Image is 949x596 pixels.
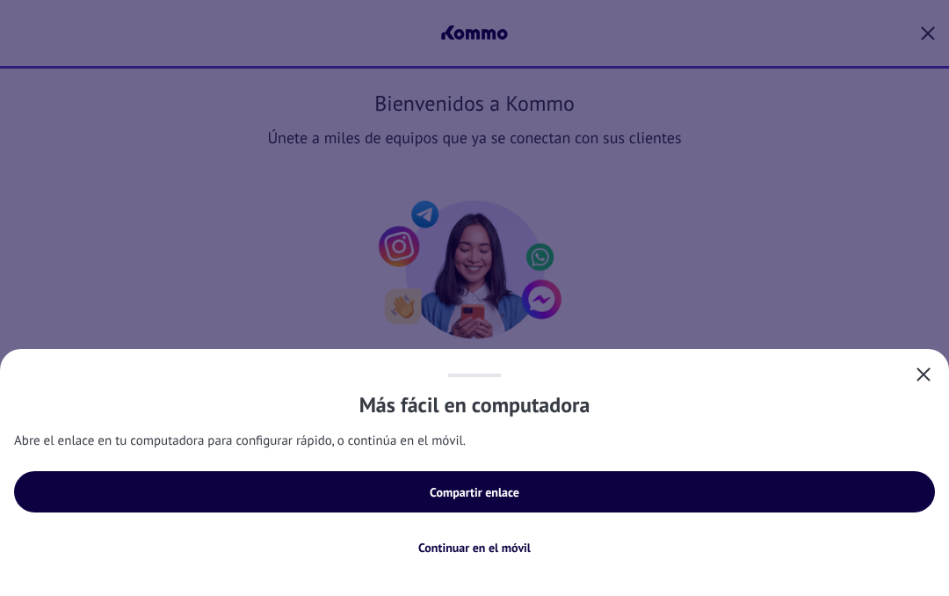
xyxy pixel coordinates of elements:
[359,391,590,418] h2: Más fácil en computadora
[14,471,935,512] button: Compartir enlace
[14,527,935,568] button: Continuar en el móvil
[14,432,935,450] span: Abre el enlace en tu computadora para configurar rápido, o continúa en el móvil.
[430,486,519,498] span: Compartir enlace
[418,541,531,554] span: Continuar en el móvil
